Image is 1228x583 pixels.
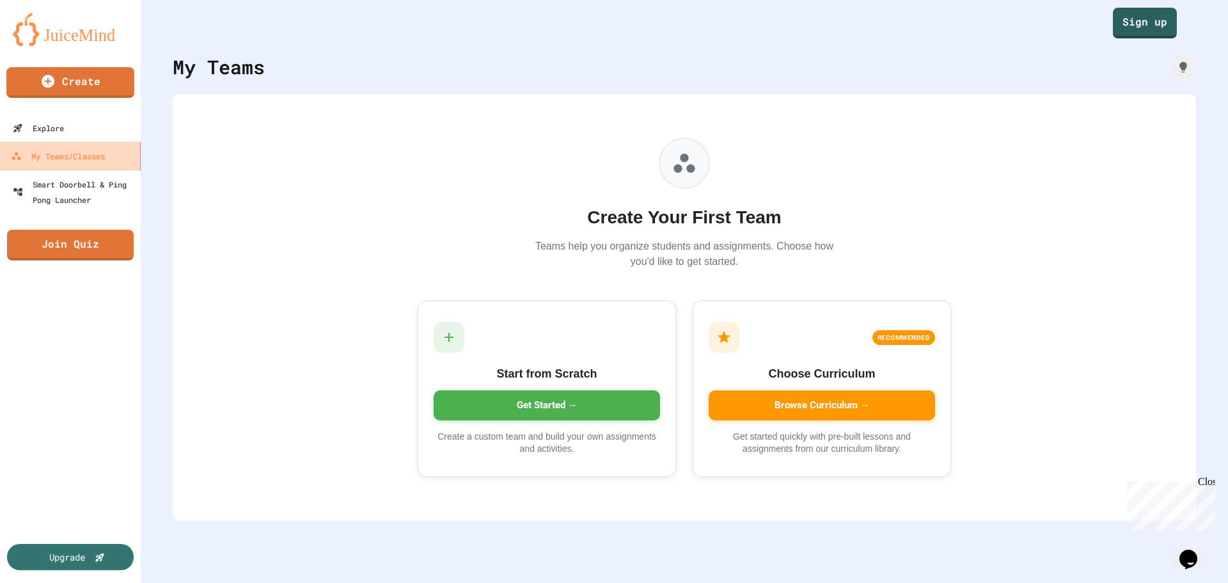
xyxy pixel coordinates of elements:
h3: Choose Curriculum [709,365,935,383]
a: Join Quiz [7,230,134,260]
h3: Start from Scratch [434,365,660,383]
div: Upgrade [49,550,85,564]
div: Get Started → [434,390,660,420]
div: My Teams/Classes [11,148,105,164]
a: Sign up [1113,8,1177,38]
p: Get started quickly with pre-built lessons and assignments from our curriculum library. [709,431,935,456]
iframe: chat widget [1122,476,1215,531]
iframe: chat widget [1174,532,1215,570]
p: Teams help you organize students and assignments. Choose how you'd like to get started. [531,239,838,269]
div: My Teams [173,52,265,81]
img: logo-orange.svg [13,13,128,46]
div: Smart Doorbell & Ping Pong Launcher [13,177,136,207]
a: Create [6,67,134,98]
div: Browse Curriculum → [709,390,935,420]
p: Create a custom team and build your own assignments and activities. [434,431,660,456]
div: Chat with us now!Close [5,5,88,81]
div: Explore [13,120,64,136]
div: How it works [1170,54,1196,80]
h2: Create Your First Team [531,204,838,231]
div: RECOMMENDED [872,330,936,345]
